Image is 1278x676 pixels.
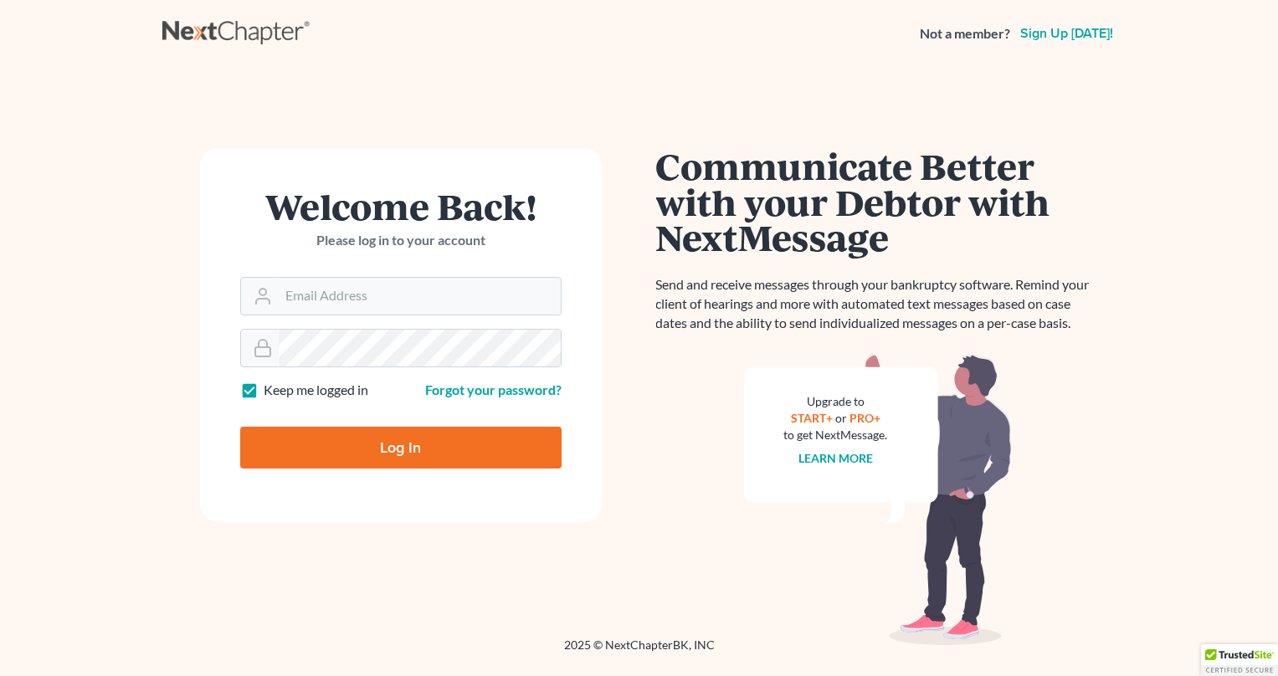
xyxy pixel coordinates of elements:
[1201,644,1278,676] div: TrustedSite Certified
[849,411,880,425] a: PRO+
[798,451,873,465] a: Learn more
[425,382,562,397] a: Forgot your password?
[656,148,1100,255] h1: Communicate Better with your Debtor with NextMessage
[835,411,847,425] span: or
[920,24,1010,44] strong: Not a member?
[784,427,888,443] div: to get NextMessage.
[240,427,562,469] input: Log In
[162,637,1116,667] div: 2025 © NextChapterBK, INC
[264,381,368,400] label: Keep me logged in
[656,275,1100,333] p: Send and receive messages through your bankruptcy software. Remind your client of hearings and mo...
[240,188,562,224] h1: Welcome Back!
[240,231,562,250] p: Please log in to your account
[784,393,888,410] div: Upgrade to
[279,278,561,315] input: Email Address
[791,411,833,425] a: START+
[1017,27,1116,40] a: Sign up [DATE]!
[744,353,1012,646] img: nextmessage_bg-59042aed3d76b12b5cd301f8e5b87938c9018125f34e5fa2b7a6b67550977c72.svg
